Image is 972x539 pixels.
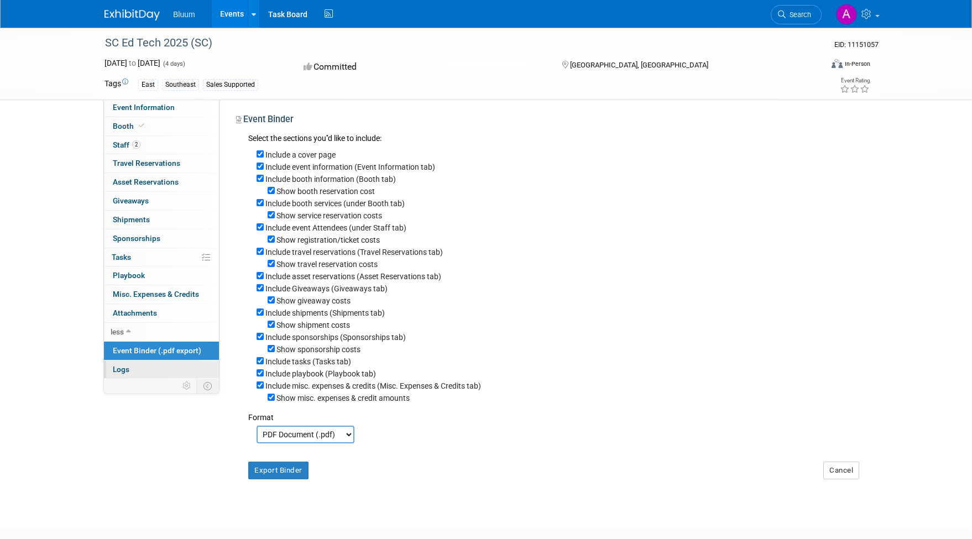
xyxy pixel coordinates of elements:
label: Include event Attendees (under Staff tab) [265,223,406,232]
span: Attachments [113,308,157,317]
span: [DATE] [DATE] [104,59,160,67]
a: Asset Reservations [104,173,219,191]
a: Attachments [104,304,219,322]
span: Tasks [112,253,131,261]
label: Include booth services (under Booth tab) [265,199,405,208]
span: less [111,327,124,336]
div: Select the sections you''d like to include: [248,133,859,145]
span: Logs [113,365,129,374]
span: to [127,59,138,67]
label: Show booth reservation cost [276,187,375,196]
label: Show shipment costs [276,321,350,329]
span: Event Information [113,103,175,112]
span: Playbook [113,271,145,280]
span: Asset Reservations [113,177,179,186]
span: Misc. Expenses & Credits [113,290,199,299]
td: Personalize Event Tab Strip [177,379,197,393]
a: Tasks [104,248,219,266]
div: Committed [300,57,545,77]
label: Show travel reservation costs [276,260,378,269]
span: Staff [113,140,140,149]
button: Cancel [823,462,859,479]
div: Event Binder [236,113,859,129]
span: Sponsorships [113,234,160,243]
td: Tags [104,78,128,91]
div: Event Rating [840,78,870,83]
span: 2 [132,140,140,149]
a: Event Binder (.pdf export) [104,342,219,360]
span: (4 days) [162,60,185,67]
div: Southeast [162,79,199,91]
span: Booth [113,122,147,130]
label: Include sponsorships (Sponsorships tab) [265,333,406,342]
a: Travel Reservations [104,154,219,172]
a: Search [771,5,822,24]
label: Include misc. expenses & credits (Misc. Expenses & Credits tab) [265,381,481,390]
div: Sales Supported [203,79,258,91]
label: Show service reservation costs [276,211,382,220]
label: Include travel reservations (Travel Reservations tab) [265,248,443,257]
span: Event Binder (.pdf export) [113,346,201,355]
img: Alan Sherbourne [836,4,857,25]
a: Booth [104,117,219,135]
label: Include Giveaways (Giveaways tab) [265,284,388,293]
label: Include tasks (Tasks tab) [265,357,351,366]
label: Show sponsorship costs [276,345,360,354]
span: Bluum [173,10,195,19]
label: Show giveaway costs [276,296,351,305]
label: Include playbook (Playbook tab) [265,369,376,378]
td: Toggle Event Tabs [197,379,220,393]
label: Include booth information (Booth tab) [265,175,396,184]
label: Include asset reservations (Asset Reservations tab) [265,272,441,281]
a: Shipments [104,211,219,229]
span: [GEOGRAPHIC_DATA], [GEOGRAPHIC_DATA] [570,61,708,69]
div: SC Ed Tech 2025 (SC) [101,33,805,53]
label: Show misc. expenses & credit amounts [276,394,410,402]
div: In-Person [844,60,870,68]
button: Export Binder [248,462,309,479]
a: Event Information [104,98,219,117]
label: Include event information (Event Information tab) [265,163,435,171]
span: Travel Reservations [113,159,180,168]
div: East [138,79,158,91]
a: Playbook [104,266,219,285]
a: Logs [104,360,219,379]
span: Shipments [113,215,150,224]
label: Show registration/ticket costs [276,236,380,244]
label: Include a cover page [265,150,336,159]
div: Format [248,404,859,423]
a: Sponsorships [104,229,219,248]
a: less [104,323,219,341]
a: Giveaways [104,192,219,210]
span: Search [786,11,811,19]
img: ExhibitDay [104,9,160,20]
a: Staff2 [104,136,219,154]
i: Booth reservation complete [139,123,144,129]
label: Include shipments (Shipments tab) [265,308,385,317]
span: Giveaways [113,196,149,205]
div: Event Format [756,57,870,74]
img: Format-Inperson.png [832,59,843,68]
span: Event ID: 11151057 [834,40,879,49]
a: Misc. Expenses & Credits [104,285,219,303]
